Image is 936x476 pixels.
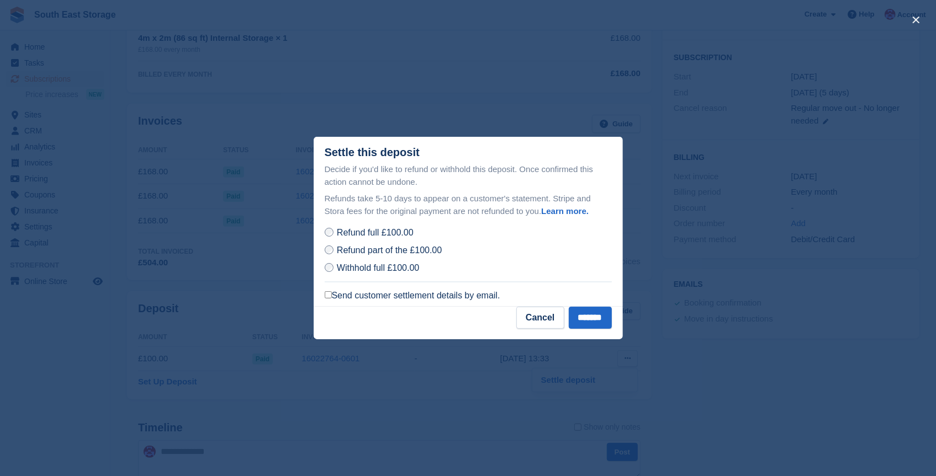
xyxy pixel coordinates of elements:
[325,290,500,301] label: Send customer settlement details by email.
[907,11,925,29] button: close
[325,291,332,298] input: Send customer settlement details by email.
[325,228,334,237] input: Refund full £100.00
[516,307,564,329] button: Cancel
[337,228,414,237] span: Refund full £100.00
[541,206,589,216] a: Learn more.
[325,263,334,272] input: Withhold full £100.00
[325,146,420,159] div: Settle this deposit
[337,245,442,255] span: Refund part of the £100.00
[325,245,334,254] input: Refund part of the £100.00
[337,263,419,272] span: Withhold full £100.00
[325,192,612,217] p: Refunds take 5-10 days to appear on a customer's statement. Stripe and Stora fees for the origina...
[325,163,612,188] p: Decide if you'd like to refund or withhold this deposit. Once confirmed this action cannot be und...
